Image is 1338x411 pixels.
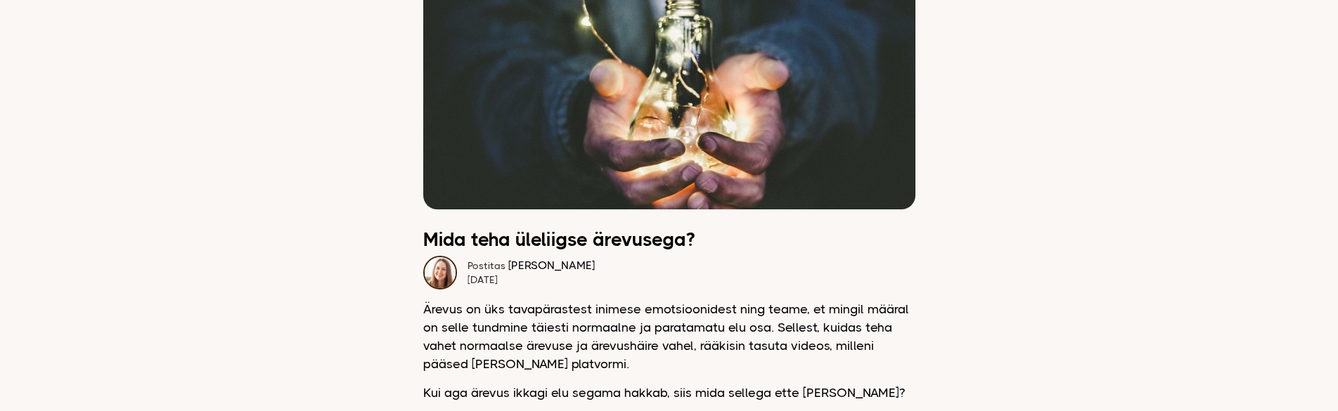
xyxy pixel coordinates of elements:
[423,230,915,249] h2: Mida teha üleliigse ärevusega?
[468,259,595,273] div: [PERSON_NAME]
[423,256,457,289] img: Dagmar naeratamas
[468,273,595,287] div: [DATE]
[423,384,915,402] p: Kui aga ärevus ikkagi elu segama hakkab, siis mida sellega ette [PERSON_NAME]?
[423,300,915,373] p: Ärevus on üks tavapärastest inimese emotsioonidest ning teame, et mingil määral on selle tundmine...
